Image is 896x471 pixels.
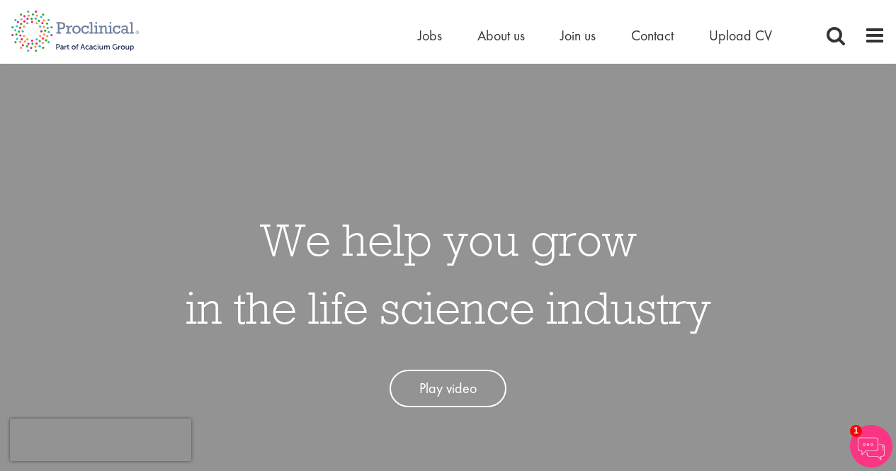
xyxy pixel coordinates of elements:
h1: We help you grow in the life science industry [186,205,711,341]
a: Jobs [418,26,442,45]
a: Upload CV [709,26,772,45]
a: Contact [631,26,674,45]
a: Play video [390,370,506,407]
a: Join us [560,26,596,45]
img: Chatbot [850,425,892,467]
a: About us [477,26,525,45]
span: 1 [850,425,862,437]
